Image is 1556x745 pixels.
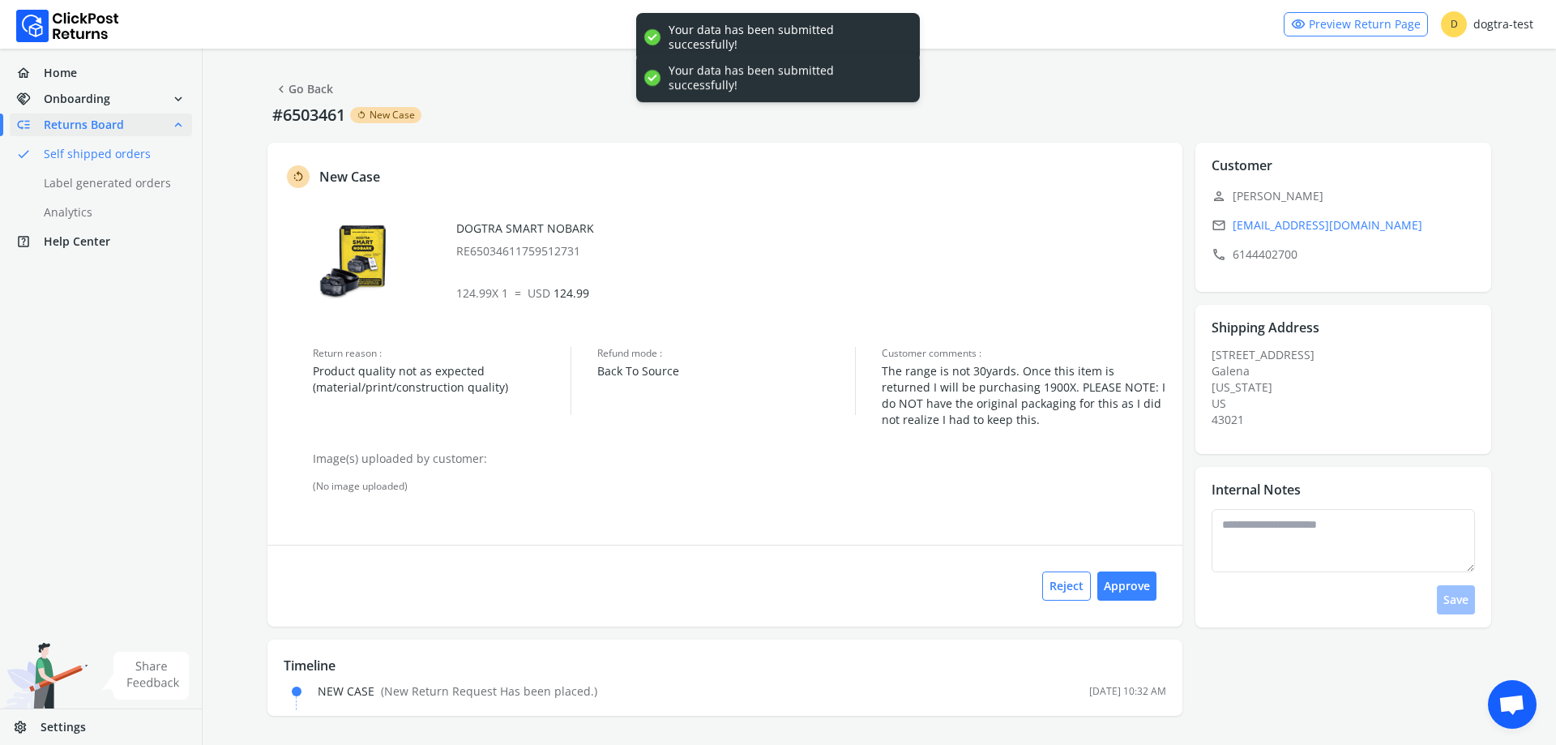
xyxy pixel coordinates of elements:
p: Customer [1212,156,1272,175]
a: Label generated orders [10,172,212,195]
p: RE65034611759512731 [456,243,1165,259]
p: Image(s) uploaded by customer: [313,451,1166,467]
button: chevron_leftGo Back [267,75,340,104]
p: 124.99 X 1 [456,285,1165,302]
span: call [1212,243,1226,266]
span: help_center [16,230,44,253]
span: home [16,62,44,84]
div: US [1212,396,1485,412]
div: NEW CASE [318,683,597,700]
span: chevron_left [274,78,289,101]
span: The range is not 30yards. Once this item is returned I will be purchasing 1900X. PLEASE NOTE: I d... [882,363,1166,428]
div: DOGTRA SMART NOBARK [456,221,1165,259]
p: Internal Notes [1212,480,1301,499]
span: 124.99 [528,285,589,301]
div: Galena [1212,363,1485,379]
span: low_priority [16,113,44,136]
div: [STREET_ADDRESS] [1212,347,1485,428]
span: email [1212,214,1226,237]
span: rotate_left [292,167,305,186]
span: New Case [370,109,415,122]
img: row_image [313,221,394,302]
div: (No image uploaded) [313,480,1166,493]
a: homeHome [10,62,192,84]
div: Open chat [1488,680,1537,729]
a: doneSelf shipped orders [10,143,212,165]
button: Reject [1042,572,1091,601]
p: Shipping Address [1212,318,1319,337]
span: handshake [16,88,44,110]
a: email[EMAIL_ADDRESS][DOMAIN_NAME] [1212,214,1485,237]
span: expand_less [171,113,186,136]
span: Return reason : [313,347,571,360]
div: Your data has been submitted successfully! [669,23,904,52]
a: Analytics [10,201,212,224]
span: done [16,143,31,165]
button: Save [1437,585,1475,614]
div: Your data has been submitted successfully! [669,63,904,92]
span: Back To Source [597,363,855,379]
a: Go Back [274,78,333,101]
div: 43021 [1212,412,1485,428]
a: visibilityPreview Return Page [1284,12,1428,36]
span: visibility [1291,13,1306,36]
span: Onboarding [44,91,110,107]
p: New Case [319,167,380,186]
p: #6503461 [267,104,350,126]
p: Timeline [284,656,1166,675]
img: share feedback [101,652,190,700]
a: help_centerHelp Center [10,230,192,253]
span: USD [528,285,550,301]
span: person [1212,185,1226,208]
span: Settings [41,719,86,735]
span: Refund mode : [597,347,855,360]
span: expand_more [171,88,186,110]
span: Help Center [44,233,110,250]
span: Home [44,65,77,81]
span: = [515,285,521,301]
span: Product quality not as expected (material/print/construction quality) [313,363,571,396]
p: [PERSON_NAME] [1212,185,1485,208]
div: [DATE] 10:32 AM [1089,685,1166,698]
span: Returns Board [44,117,124,133]
img: Logo [16,10,119,42]
span: D [1441,11,1467,37]
span: ( New Return Request Has been placed. ) [381,683,597,699]
div: dogtra-test [1441,11,1533,37]
span: settings [13,716,41,739]
div: [US_STATE] [1212,379,1485,396]
span: Customer comments : [882,347,1166,360]
p: 6144402700 [1212,243,1485,266]
span: rotate_left [357,109,366,122]
button: Approve [1097,572,1156,601]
